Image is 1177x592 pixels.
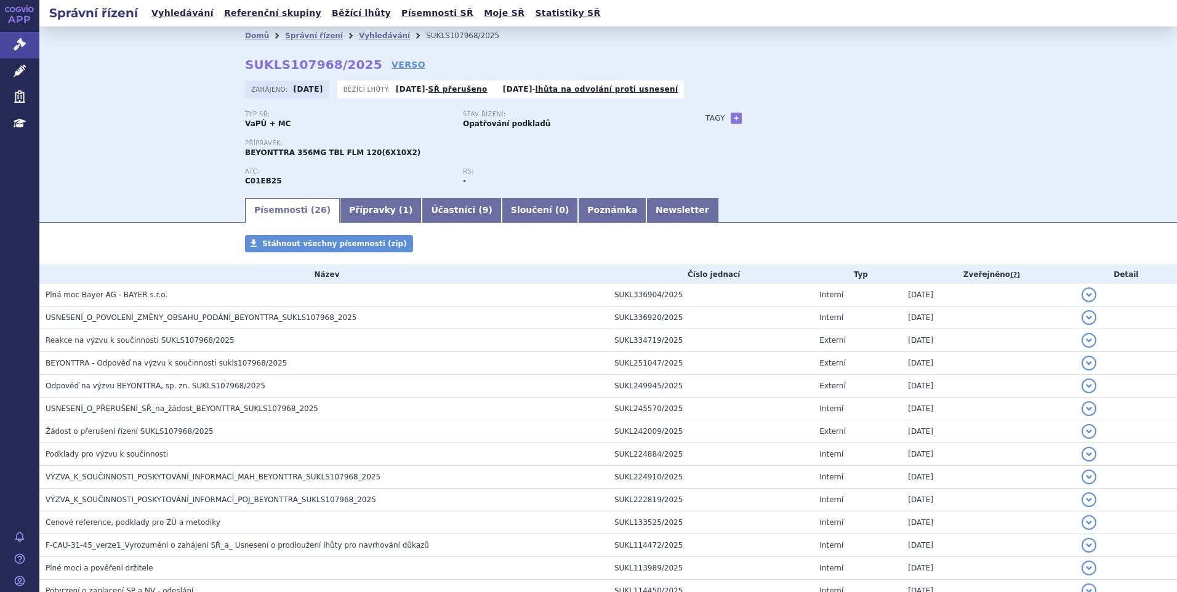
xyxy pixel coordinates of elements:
a: Správní řízení [285,31,343,40]
span: 26 [315,205,326,215]
span: VÝZVA_K_SOUČINNOSTI_POSKYTOVÁNÍ_INFORMACÍ_MAH_BEYONTTRA_SUKLS107968_2025 [46,473,380,481]
span: Zahájeno: [251,84,290,94]
th: Číslo jednací [608,265,813,284]
a: Referenční skupiny [220,5,325,22]
h2: Správní řízení [39,4,148,22]
button: detail [1082,492,1096,507]
span: Interní [819,564,843,572]
strong: VaPÚ + MC [245,119,291,128]
td: SUKL224884/2025 [608,443,813,466]
span: 1 [403,205,409,215]
th: Typ [813,265,902,284]
span: 0 [559,205,565,215]
p: Stav řízení: [463,111,669,118]
td: SUKL336904/2025 [608,284,813,306]
span: Externí [819,336,845,345]
button: detail [1082,287,1096,302]
td: [DATE] [902,511,1075,534]
a: SŘ přerušeno [428,85,488,94]
span: Interní [819,404,843,413]
td: SUKL249945/2025 [608,375,813,398]
span: USNESENÍ_O_PŘERUŠENÍ_SŘ_na_žádost_BEYONTTRA_SUKLS107968_2025 [46,404,318,413]
p: ATC: [245,168,451,175]
td: SUKL251047/2025 [608,352,813,375]
span: Cenové reference, podklady pro ZÚ a metodiky [46,518,220,527]
a: Běžící lhůty [328,5,395,22]
span: Interní [819,290,843,299]
a: Statistiky SŘ [531,5,604,22]
td: SUKL224910/2025 [608,466,813,489]
td: [DATE] [902,284,1075,306]
span: Interní [819,450,843,458]
button: detail [1082,538,1096,553]
a: Newsletter [646,198,718,223]
strong: SUKLS107968/2025 [245,57,382,72]
span: VÝZVA_K_SOUČINNOSTI_POSKYTOVÁNÍ_INFORMACÍ_POJ_BEYONTTRA_SUKLS107968_2025 [46,495,376,504]
button: detail [1082,401,1096,416]
span: Žádost o přerušení řízení SUKLS107968/2025 [46,427,214,436]
button: detail [1082,310,1096,325]
td: [DATE] [902,534,1075,557]
span: Interní [819,495,843,504]
td: [DATE] [902,306,1075,329]
td: SUKL113989/2025 [608,557,813,580]
span: Plná moc Bayer AG - BAYER s.r.o. [46,290,167,299]
a: + [731,113,742,124]
span: BEYONTTRA - Odpověď na výzvu k součinnosti sukls107968/2025 [46,359,287,367]
span: USNESENÍ_O_POVOLENÍ_ZMĚNY_OBSAHU_PODÁNÍ_BEYONTTRA_SUKLS107968_2025 [46,313,356,322]
a: Domů [245,31,269,40]
button: detail [1082,356,1096,370]
td: SUKL222819/2025 [608,489,813,511]
button: detail [1082,515,1096,530]
td: [DATE] [902,329,1075,352]
span: Reakce na výzvu k součinnosti SUKLS107968/2025 [46,336,235,345]
a: Písemnosti SŘ [398,5,477,22]
button: detail [1082,424,1096,439]
td: [DATE] [902,557,1075,580]
strong: [DATE] [396,85,425,94]
span: Interní [819,473,843,481]
td: SUKL242009/2025 [608,420,813,443]
span: Interní [819,518,843,527]
p: Přípravek: [245,140,681,147]
span: F-CAU-31-45_verze1_Vyrozumění o zahájení SŘ_a_ Usnesení o prodloužení lhůty pro navrhování důkazů [46,541,429,550]
td: SUKL133525/2025 [608,511,813,534]
strong: [DATE] [294,85,323,94]
span: Externí [819,427,845,436]
a: Stáhnout všechny písemnosti (zip) [245,235,413,252]
td: SUKL245570/2025 [608,398,813,420]
abbr: (?) [1010,271,1020,279]
span: Externí [819,382,845,390]
span: Podklady pro výzvu k součinnosti [46,450,168,458]
span: 9 [483,205,489,215]
a: VERSO [392,58,425,71]
span: Externí [819,359,845,367]
li: SUKLS107968/2025 [426,26,515,45]
p: Typ SŘ: [245,111,451,118]
p: RS: [463,168,669,175]
span: Interní [819,313,843,322]
td: [DATE] [902,420,1075,443]
td: [DATE] [902,398,1075,420]
a: Sloučení (0) [502,198,578,223]
a: Poznámka [578,198,646,223]
th: Zveřejněno [902,265,1075,284]
td: SUKL114472/2025 [608,534,813,557]
span: Stáhnout všechny písemnosti (zip) [262,239,407,248]
a: Písemnosti (26) [245,198,340,223]
a: lhůta na odvolání proti usnesení [536,85,678,94]
button: detail [1082,561,1096,575]
a: Účastníci (9) [422,198,501,223]
td: [DATE] [902,375,1075,398]
button: detail [1082,333,1096,348]
th: Detail [1075,265,1177,284]
strong: Opatřování podkladů [463,119,550,128]
a: Přípravky (1) [340,198,422,223]
td: [DATE] [902,443,1075,466]
p: - [396,84,488,94]
td: SUKL334719/2025 [608,329,813,352]
p: - [503,84,678,94]
h3: Tagy [705,111,725,126]
strong: [DATE] [503,85,532,94]
button: detail [1082,470,1096,484]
